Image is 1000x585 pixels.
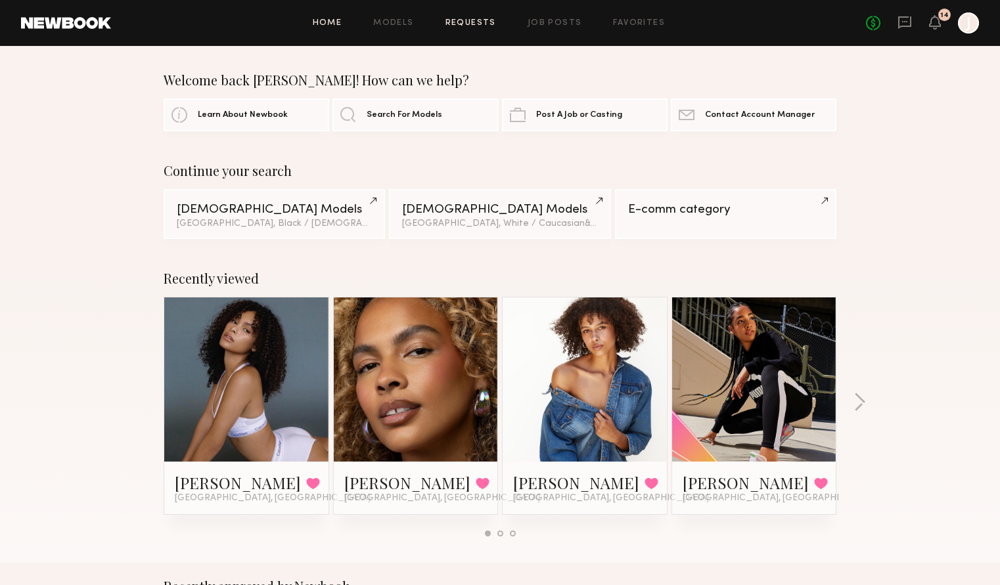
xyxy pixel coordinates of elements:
[502,98,668,131] a: Post A Job or Casting
[177,204,372,216] div: [DEMOGRAPHIC_DATA] Models
[344,493,540,504] span: [GEOGRAPHIC_DATA], [GEOGRAPHIC_DATA]
[940,12,949,19] div: 14
[344,472,470,493] a: [PERSON_NAME]
[402,219,597,228] div: [GEOGRAPHIC_DATA], White / Caucasian
[513,472,639,493] a: [PERSON_NAME]
[164,189,385,239] a: [DEMOGRAPHIC_DATA] Models[GEOGRAPHIC_DATA], Black / [DEMOGRAPHIC_DATA]
[175,472,301,493] a: [PERSON_NAME]
[367,111,442,119] span: Search For Models
[164,98,329,131] a: Learn About Newbook
[177,219,372,228] div: [GEOGRAPHIC_DATA], Black / [DEMOGRAPHIC_DATA]
[373,19,413,28] a: Models
[615,189,836,239] a: E-comm category
[671,98,836,131] a: Contact Account Manager
[332,98,498,131] a: Search For Models
[613,19,665,28] a: Favorites
[683,472,809,493] a: [PERSON_NAME]
[628,204,823,216] div: E-comm category
[585,219,641,228] span: & 1 other filter
[402,204,597,216] div: [DEMOGRAPHIC_DATA] Models
[958,12,979,33] a: J
[536,111,622,119] span: Post A Job or Casting
[445,19,496,28] a: Requests
[389,189,610,239] a: [DEMOGRAPHIC_DATA] Models[GEOGRAPHIC_DATA], White / Caucasian&1other filter
[164,163,836,179] div: Continue your search
[705,111,815,119] span: Contact Account Manager
[313,19,342,28] a: Home
[528,19,582,28] a: Job Posts
[683,493,878,504] span: [GEOGRAPHIC_DATA], [GEOGRAPHIC_DATA]
[164,72,836,88] div: Welcome back [PERSON_NAME]! How can we help?
[164,271,836,286] div: Recently viewed
[175,493,371,504] span: [GEOGRAPHIC_DATA], [GEOGRAPHIC_DATA]
[198,111,288,119] span: Learn About Newbook
[513,493,709,504] span: [GEOGRAPHIC_DATA], [GEOGRAPHIC_DATA]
